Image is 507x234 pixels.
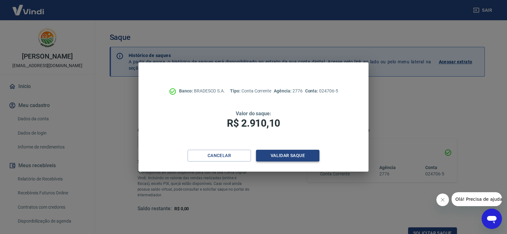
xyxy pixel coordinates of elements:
[4,4,53,9] span: Olá! Precisa de ajuda?
[179,88,225,94] p: BRADESCO S.A.
[452,192,502,206] iframe: Mensagem da empresa
[188,150,251,161] button: Cancelar
[227,117,280,129] span: R$ 2.910,10
[436,193,449,206] iframe: Fechar mensagem
[482,209,502,229] iframe: Botão para abrir a janela de mensagens
[305,88,319,93] span: Conta:
[274,88,302,94] p: 2776
[274,88,292,93] span: Agência:
[305,88,338,94] p: 024706-5
[179,88,194,93] span: Banco:
[230,88,271,94] p: Conta Corrente
[230,88,241,93] span: Tipo:
[256,150,319,161] button: Validar saque
[236,111,271,117] span: Valor do saque:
